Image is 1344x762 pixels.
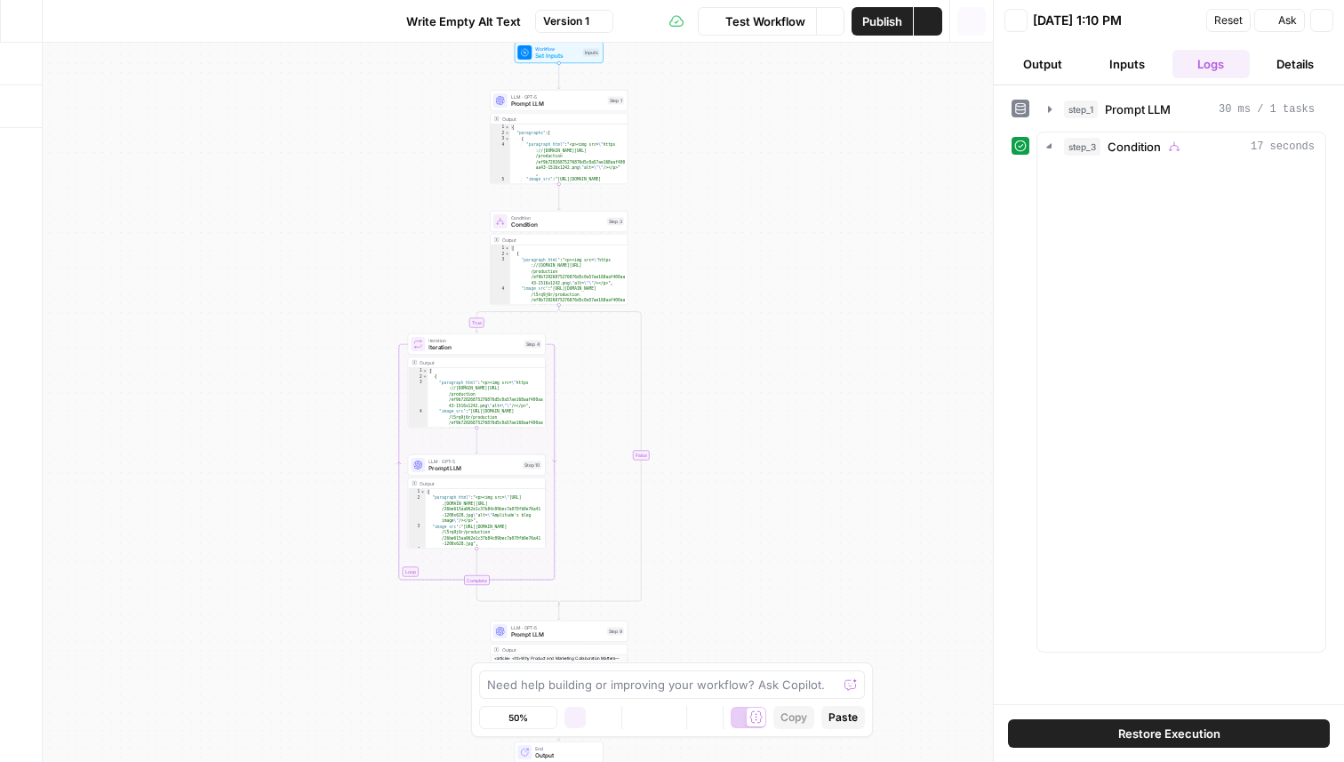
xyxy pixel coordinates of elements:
span: Toggle code folding, rows 3 through 7 [505,136,510,142]
div: 1 [408,368,428,374]
div: LLM · GPT-5Prompt LLMStep 1Output{ "paragraphs":[ { "paragraph_html":"<p><img src=\"https ://[DOM... [490,90,628,184]
g: Edge from step_3 to step_3-conditional-end [559,305,642,606]
span: Toggle code folding, rows 2 through 6 [505,252,510,258]
g: Edge from start to step_1 [557,63,560,89]
span: Prompt LLM [1105,100,1171,118]
span: Ask [1278,12,1297,28]
button: Paste [821,706,865,729]
span: Prompt LLM [511,100,604,108]
g: Edge from step_4-iteration-end to step_3-conditional-end [476,585,559,606]
div: LLM · GPT-5Prompt LLMStep 9Output<article> <h1>Why Product and Marketing Collaboration Matters—an... [490,621,628,715]
div: LLM · GPT-5Prompt LLMStep 10Output{ "paragraph_html":"<p><img src=\"[URL] .[DOMAIN_NAME][URL] /26... [408,454,546,549]
button: Logs [1172,50,1250,78]
g: Edge from step_3 to step_4 [476,305,559,333]
span: Version 1 [543,13,589,29]
span: Test Workflow [725,12,805,30]
div: LoopIterationIterationStep 4Output[ { "paragraph_html":"<p><img src=\"https ://[DOMAIN_NAME][URL]... [408,333,546,428]
span: Toggle code folding, rows 2 through 6 [422,374,428,381]
div: 1 [408,489,426,495]
div: 2 [491,131,510,137]
span: Prompt LLM [511,630,604,639]
span: step_3 [1064,138,1100,156]
div: Step 4 [524,341,542,349]
span: Paste [828,710,858,726]
span: Output [535,751,596,760]
span: 50% [508,710,528,725]
div: ConditionConditionStep 3Output[ { "paragraph_html":"<p><img src=\"https ://[DOMAIN_NAME][URL] /pr... [490,211,628,305]
div: 2 [408,374,428,381]
span: Copy [780,710,807,726]
button: Ask [1254,9,1305,32]
div: Complete [408,575,546,585]
span: End [535,745,596,752]
span: LLM · GPT-5 [428,458,519,465]
g: Edge from step_9 to end [557,715,560,741]
span: Restore Execution [1118,725,1220,742]
div: Inputs [583,49,600,57]
button: Publish [852,7,913,36]
span: LLM · GPT-5 [511,624,604,631]
div: Output [502,237,604,244]
div: 2 [491,252,510,258]
button: Write Empty Alt Text [380,7,532,36]
span: Toggle code folding, rows 1 through 17 [505,245,510,252]
span: Condition [511,221,604,229]
span: Iteration [428,337,521,344]
div: 2 [408,495,426,525]
div: 4 [491,142,510,177]
button: Version 1 [535,10,613,33]
div: Output [502,646,604,654]
div: 3 [491,257,510,286]
button: Details [1257,50,1334,78]
span: 30 ms / 1 tasks [1219,101,1315,117]
button: 30 ms / 1 tasks [1037,95,1325,124]
span: Condition [1108,138,1161,156]
div: Output [502,116,604,123]
span: Workflow [535,45,580,52]
span: step_1 [1064,100,1098,118]
div: 3 [408,524,426,547]
div: <article> <h1>Why Product and Marketing Collaboration Matters—and How to Improve It</h1> <p>Produ... [491,655,628,745]
button: Test Workflow [698,7,816,36]
div: 3 [491,136,510,142]
div: Complete [464,575,490,585]
span: LLM · GPT-5 [511,93,604,100]
button: Output [1004,50,1082,78]
span: Condition [511,214,604,221]
span: Toggle code folding, rows 2 through 18 [505,131,510,137]
div: Step 1 [608,97,624,105]
span: Toggle code folding, rows 1 through 19 [505,124,510,131]
div: 4 [491,286,510,309]
span: Iteration [428,343,521,352]
button: Inputs [1089,50,1166,78]
g: Edge from step_1 to step_3 [557,184,560,210]
button: Copy [773,706,814,729]
div: 4 [408,409,428,432]
div: 4 [408,547,426,570]
span: Toggle code folding, rows 1 through 17 [422,368,428,374]
span: Prompt LLM [428,464,519,473]
div: WorkflowSet InputsInputs [490,42,628,63]
span: Publish [862,12,902,30]
div: Step 9 [607,628,624,636]
button: 17 seconds [1037,132,1325,161]
div: Output [420,359,521,366]
button: Restore Execution [1008,719,1330,748]
span: Write Empty Alt Text [406,12,521,30]
g: Edge from step_4 to step_10 [476,428,478,453]
span: 17 seconds [1251,139,1315,155]
span: Toggle code folding, rows 1 through 5 [420,489,426,495]
div: Step 3 [607,218,624,226]
div: Step 10 [523,461,541,469]
span: Set Inputs [535,52,580,60]
div: 1 [491,124,510,131]
div: 5 [491,177,510,200]
div: 3 [408,380,428,409]
g: Edge from step_3-conditional-end to step_9 [557,604,560,621]
div: 1 [491,245,510,252]
div: Output [420,480,521,487]
span: Reset [1214,12,1243,28]
button: Reset [1206,9,1251,32]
